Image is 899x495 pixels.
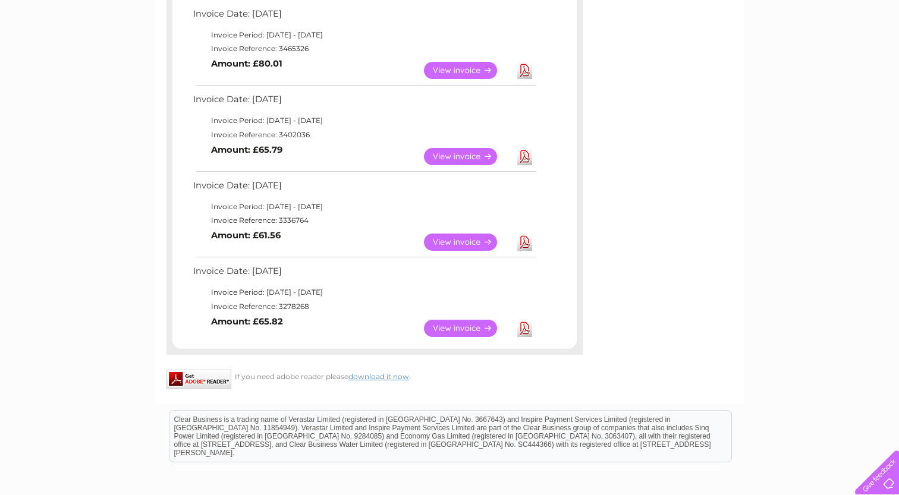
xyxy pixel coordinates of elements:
td: Invoice Reference: 3278268 [190,299,538,314]
td: Invoice Reference: 3336764 [190,213,538,228]
b: Amount: £80.01 [211,58,282,69]
a: Blog [796,51,813,59]
td: Invoice Date: [DATE] [190,6,538,28]
td: Invoice Date: [DATE] [190,92,538,113]
td: Invoice Period: [DATE] - [DATE] [190,113,538,128]
td: Invoice Reference: 3465326 [190,42,538,56]
td: Invoice Period: [DATE] - [DATE] [190,200,538,214]
a: Water [690,51,712,59]
a: download it now [348,372,409,381]
td: Invoice Date: [DATE] [190,178,538,200]
b: Amount: £65.79 [211,144,282,155]
div: If you need adobe reader please . [166,370,583,381]
a: Download [517,148,532,165]
a: View [424,62,511,79]
a: 0333 014 3131 [675,6,757,21]
a: Download [517,320,532,337]
a: Telecoms [753,51,788,59]
a: View [424,320,511,337]
a: Log out [860,51,888,59]
a: View [424,148,511,165]
b: Amount: £65.82 [211,316,283,327]
td: Invoice Reference: 3402036 [190,128,538,142]
img: logo.png [32,31,92,67]
a: Download [517,62,532,79]
td: Invoice Period: [DATE] - [DATE] [190,28,538,42]
b: Amount: £61.56 [211,230,281,241]
a: Download [517,234,532,251]
td: Invoice Period: [DATE] - [DATE] [190,285,538,299]
td: Invoice Date: [DATE] [190,263,538,285]
a: Energy [719,51,746,59]
a: View [424,234,511,251]
div: Clear Business is a trading name of Verastar Limited (registered in [GEOGRAPHIC_DATA] No. 3667643... [169,7,731,58]
a: Contact [820,51,849,59]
